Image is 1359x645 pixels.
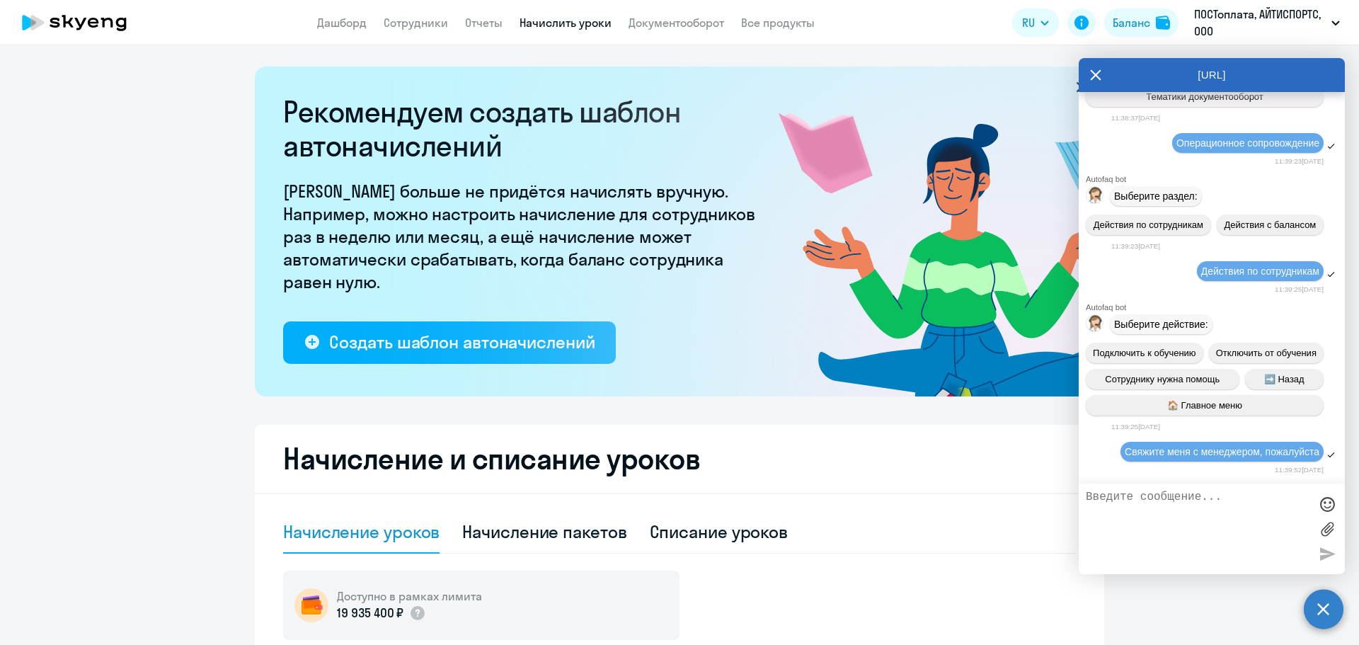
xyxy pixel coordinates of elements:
[1111,423,1160,430] time: 11:39:25[DATE]
[1275,285,1324,293] time: 11:39:25[DATE]
[1125,446,1319,457] span: Свяжите меня с менеджером, пожалуйста
[1209,343,1324,363] button: Отключить от обучения
[1022,14,1035,31] span: RU
[384,16,448,30] a: Сотрудники
[1113,14,1150,31] div: Баланс
[1194,6,1326,40] p: ПОСТоплата, АЙТИСПОРТС, ООО
[1086,343,1203,363] button: Подключить к обучению
[1275,466,1324,474] time: 11:39:52[DATE]
[1217,215,1324,235] button: Действия с балансом
[1176,137,1319,149] span: Операционное сопровождение
[1245,369,1324,389] button: ➡️ Назад
[317,16,367,30] a: Дашборд
[1275,157,1324,165] time: 11:39:23[DATE]
[1086,303,1345,312] div: Autofaq bot
[520,16,612,30] a: Начислить уроки
[337,588,482,604] h5: Доступно в рамках лимита
[1187,6,1347,40] button: ПОСТоплата, АЙТИСПОРТС, ООО
[650,520,789,543] div: Списание уроков
[1012,8,1059,37] button: RU
[629,16,724,30] a: Документооборот
[1156,16,1170,30] img: balance
[1201,266,1319,277] span: Действия по сотрудникам
[283,321,616,364] button: Создать шаблон автоначислений
[1086,395,1324,416] button: 🏠 Главное меню
[1114,190,1198,202] span: Выберите раздел:
[1216,348,1317,358] span: Отключить от обучения
[283,520,440,543] div: Начисление уроков
[1104,8,1179,37] button: Балансbalance
[1086,369,1239,389] button: Сотруднику нужна помощь
[465,16,503,30] a: Отчеты
[1086,86,1324,107] button: Тематики документооборот
[329,331,595,353] div: Создать шаблон автоначислений
[1264,374,1304,384] span: ➡️ Назад
[283,95,764,163] h2: Рекомендуем создать шаблон автоначислений
[1094,219,1203,230] span: Действия по сотрудникам
[1111,114,1160,122] time: 11:38:37[DATE]
[1086,215,1211,235] button: Действия по сотрудникам
[1111,242,1160,250] time: 11:39:23[DATE]
[283,442,1076,476] h2: Начисление и списание уроков
[294,588,328,622] img: wallet-circle.png
[1114,319,1208,330] span: Выберите действие:
[1167,400,1242,411] span: 🏠 Главное меню
[1086,187,1104,207] img: bot avatar
[462,520,626,543] div: Начисление пакетов
[1093,348,1196,358] span: Подключить к обучению
[1086,175,1345,183] div: Autofaq bot
[1224,219,1316,230] span: Действия с балансом
[1105,374,1220,384] span: Сотруднику нужна помощь
[1317,518,1338,540] label: Лимит 10 файлов
[1086,315,1104,336] img: bot avatar
[337,604,403,622] p: 19 935 400 ₽
[1146,91,1263,102] span: Тематики документооборот
[741,16,815,30] a: Все продукты
[283,180,764,293] p: [PERSON_NAME] больше не придётся начислять вручную. Например, можно настроить начисление для сотр...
